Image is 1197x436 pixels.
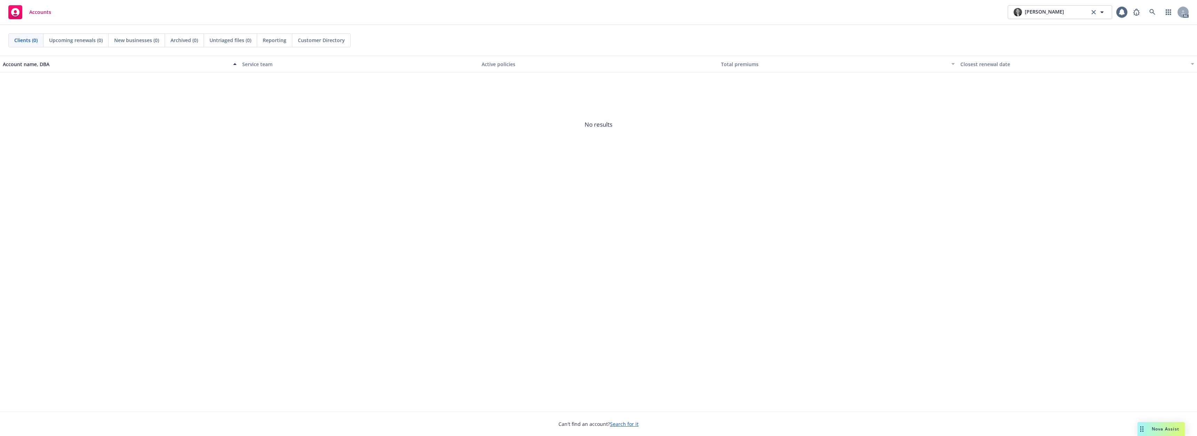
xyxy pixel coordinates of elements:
span: Can't find an account? [558,420,639,428]
div: Active policies [482,61,715,68]
span: Nova Assist [1152,426,1179,432]
span: New businesses (0) [114,37,159,44]
div: Drag to move [1137,422,1146,436]
button: Total premiums [718,56,958,72]
span: Customer Directory [298,37,345,44]
span: Reporting [263,37,286,44]
div: Total premiums [721,61,947,68]
div: Service team [242,61,476,68]
a: Switch app [1162,5,1175,19]
a: Search [1146,5,1159,19]
span: Accounts [29,9,51,15]
button: Closest renewal date [958,56,1197,72]
span: Clients (0) [14,37,38,44]
button: Active policies [479,56,718,72]
a: Search for it [610,421,639,427]
button: photo[PERSON_NAME]clear selection [1008,5,1112,19]
div: Account name, DBA [3,61,229,68]
a: Report a Bug [1129,5,1143,19]
span: Archived (0) [171,37,198,44]
span: Untriaged files (0) [209,37,251,44]
a: clear selection [1089,8,1098,16]
img: photo [1014,8,1022,16]
span: [PERSON_NAME] [1025,8,1064,16]
div: Closest renewal date [960,61,1187,68]
span: Upcoming renewals (0) [49,37,103,44]
button: Service team [239,56,479,72]
button: Nova Assist [1137,422,1185,436]
a: Accounts [6,2,54,22]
